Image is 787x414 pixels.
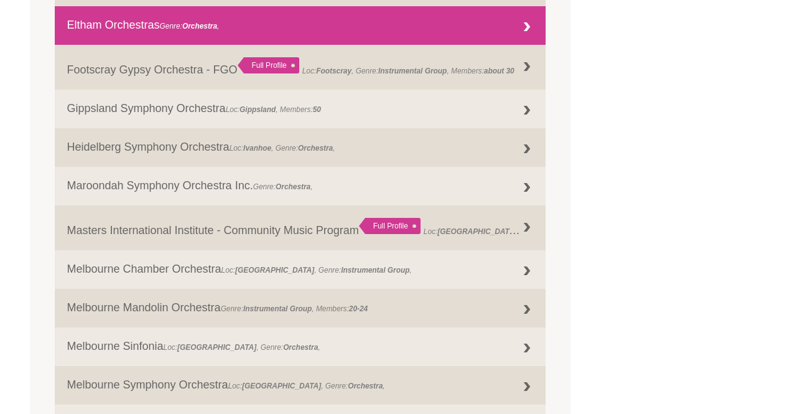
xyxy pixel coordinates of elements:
[182,22,217,31] strong: Orchestra
[243,304,312,313] strong: Instrumental Group
[313,105,321,114] strong: 50
[424,224,580,237] span: Loc: , Genre: ,
[160,22,220,31] span: Genre: ,
[55,6,546,45] a: Eltham OrchestrasGenre:Orchestra,
[283,343,318,352] strong: Orchestra
[235,266,314,275] strong: [GEOGRAPHIC_DATA]
[543,227,578,236] strong: Orchestra
[177,343,256,352] strong: [GEOGRAPHIC_DATA]
[55,90,546,128] a: Gippsland Symphony OrchestraLoc:Gippsland, Members:50
[243,144,271,153] strong: Ivanhoe
[276,182,310,191] strong: Orchestra
[55,128,546,167] a: Heidelberg Symphony OrchestraLoc:Ivanhoe, Genre:Orchestra,
[55,289,546,327] a: Melbourne Mandolin OrchestraGenre:Instrumental Group, Members:20-24
[230,144,335,153] span: Loc: , Genre: ,
[437,224,520,237] strong: [GEOGRAPHIC_DATA]
[238,57,299,73] div: Full Profile
[298,144,333,153] strong: Orchestra
[55,366,546,405] a: Melbourne Symphony OrchestraLoc:[GEOGRAPHIC_DATA], Genre:Orchestra,
[55,167,546,205] a: Maroondah Symphony Orchestra Inc.Genre:Orchestra,
[221,266,412,275] span: Loc: , Genre: ,
[164,343,320,352] span: Loc: , Genre: ,
[302,67,515,75] span: Loc: , Genre: , Members:
[55,45,546,90] a: Footscray Gypsy Orchestra - FGO Full Profile Loc:Footscray, Genre:Instrumental Group, Members:abo...
[484,67,515,75] strong: about 30
[349,304,368,313] strong: 20-24
[316,67,352,75] strong: Footscray
[240,105,276,114] strong: Gippsland
[348,382,383,390] strong: Orchestra
[242,382,321,390] strong: [GEOGRAPHIC_DATA]
[378,67,447,75] strong: Instrumental Group
[55,327,546,366] a: Melbourne SinfoniaLoc:[GEOGRAPHIC_DATA], Genre:Orchestra,
[359,218,421,234] div: Full Profile
[226,105,321,114] span: Loc: , Members:
[253,182,313,191] span: Genre: ,
[341,266,409,275] strong: Instrumental Group
[55,205,546,250] a: Masters International Institute - Community Music Program Full Profile Loc:[GEOGRAPHIC_DATA], Gen...
[55,250,546,289] a: Melbourne Chamber OrchestraLoc:[GEOGRAPHIC_DATA], Genre:Instrumental Group,
[228,382,385,390] span: Loc: , Genre: ,
[221,304,368,313] span: Genre: , Members:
